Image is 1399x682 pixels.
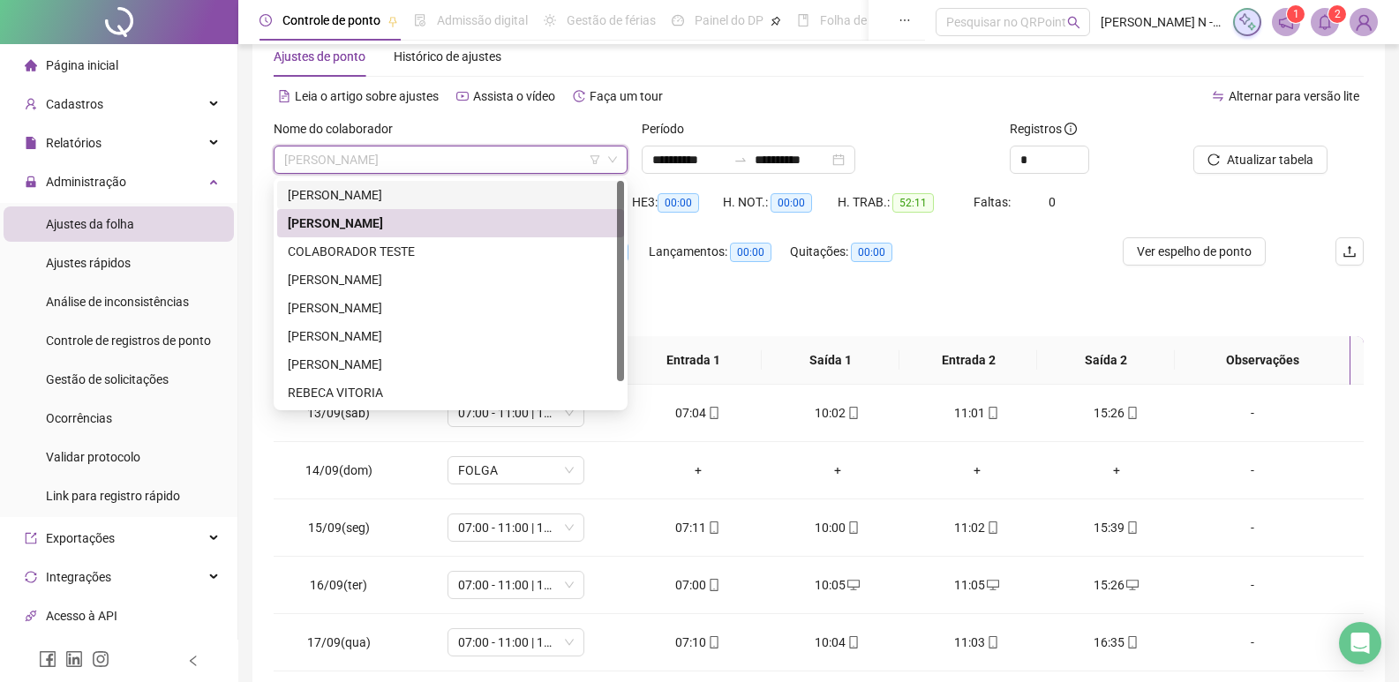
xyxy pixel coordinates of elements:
[46,609,117,623] span: Acesso à API
[46,411,112,425] span: Ocorrências
[706,521,720,534] span: mobile
[790,242,926,262] div: Quitações:
[771,16,781,26] span: pushpin
[277,294,624,322] div: GABRIEL SILVA
[624,336,762,385] th: Entrada 1
[985,521,999,534] span: mobile
[706,579,720,591] span: mobile
[46,570,111,584] span: Integrações
[288,270,613,289] div: [PERSON_NAME]
[632,192,723,213] div: HE 3:
[1317,14,1333,30] span: bell
[288,326,613,346] div: [PERSON_NAME]
[642,119,696,139] label: Período
[649,242,790,262] div: Lançamentos:
[643,403,754,423] div: 07:04
[1335,8,1341,20] span: 2
[1212,90,1224,102] span: swap
[46,531,115,545] span: Exportações
[39,650,56,668] span: facebook
[284,146,617,173] span: CLARA THEODORO
[1200,518,1305,537] div: -
[723,192,838,213] div: H. NOT.:
[1229,89,1359,103] span: Alternar para versão lite
[282,13,380,27] span: Controle de ponto
[1061,403,1172,423] div: 15:26
[974,195,1013,209] span: Faltas:
[695,13,763,27] span: Painel do DP
[414,14,426,26] span: file-done
[1061,461,1172,480] div: +
[305,463,372,477] span: 14/09(dom)
[310,578,367,592] span: 16/09(ter)
[259,14,272,26] span: clock-circle
[394,49,501,64] span: Histórico de ajustes
[295,89,439,103] span: Leia o artigo sobre ajustes
[65,650,83,668] span: linkedin
[1137,242,1252,261] span: Ver espelho de ponto
[277,378,624,407] div: REBECA VITORIA
[458,629,574,656] span: 07:00 - 11:00 | 12:00 - 15:20
[25,98,37,110] span: user-add
[46,136,102,150] span: Relatórios
[567,13,656,27] span: Gestão de férias
[277,266,624,294] div: EDIMAR ZUCCOLOTTO
[187,655,199,667] span: left
[46,97,103,111] span: Cadastros
[1207,154,1220,166] span: reload
[733,153,748,167] span: to
[288,242,613,261] div: COLABORADOR TESTE
[1227,150,1313,169] span: Atualizar tabela
[288,214,613,233] div: [PERSON_NAME]
[1193,146,1328,174] button: Atualizar tabela
[1061,518,1172,537] div: 15:39
[46,489,180,503] span: Link para registro rápido
[851,243,892,262] span: 00:00
[921,518,1033,537] div: 11:02
[274,119,404,139] label: Nome do colaborador
[25,610,37,622] span: api
[1200,575,1305,595] div: -
[985,636,999,648] span: mobile
[658,193,699,213] span: 00:00
[921,633,1033,652] div: 11:03
[1350,9,1377,35] img: 87086
[730,243,771,262] span: 00:00
[643,575,754,595] div: 07:00
[1189,350,1336,370] span: Observações
[643,461,754,480] div: +
[892,193,934,213] span: 52:11
[1339,622,1381,664] div: Open Intercom Messenger
[782,461,893,480] div: +
[846,407,860,419] span: mobile
[921,575,1033,595] div: 11:05
[1123,237,1266,266] button: Ver espelho de ponto
[1061,575,1172,595] div: 15:26
[458,514,574,541] span: 07:00 - 11:00 | 12:00 - 15:20
[387,16,398,26] span: pushpin
[92,650,109,668] span: instagram
[1124,579,1139,591] span: desktop
[274,49,365,64] span: Ajustes de ponto
[899,336,1037,385] th: Entrada 2
[288,355,613,374] div: [PERSON_NAME]
[1010,119,1077,139] span: Registros
[46,295,189,309] span: Análise de inconsistências
[797,14,809,26] span: book
[46,217,134,231] span: Ajustes da folha
[1124,521,1139,534] span: mobile
[1049,195,1056,209] span: 0
[985,407,999,419] span: mobile
[308,521,370,535] span: 15/09(seg)
[46,175,126,189] span: Administração
[1124,407,1139,419] span: mobile
[1328,5,1346,23] sup: 2
[733,153,748,167] span: swap-right
[1200,633,1305,652] div: -
[846,521,860,534] span: mobile
[25,532,37,544] span: export
[899,14,911,26] span: ellipsis
[590,154,600,165] span: filter
[643,633,754,652] div: 07:10
[643,518,754,537] div: 07:11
